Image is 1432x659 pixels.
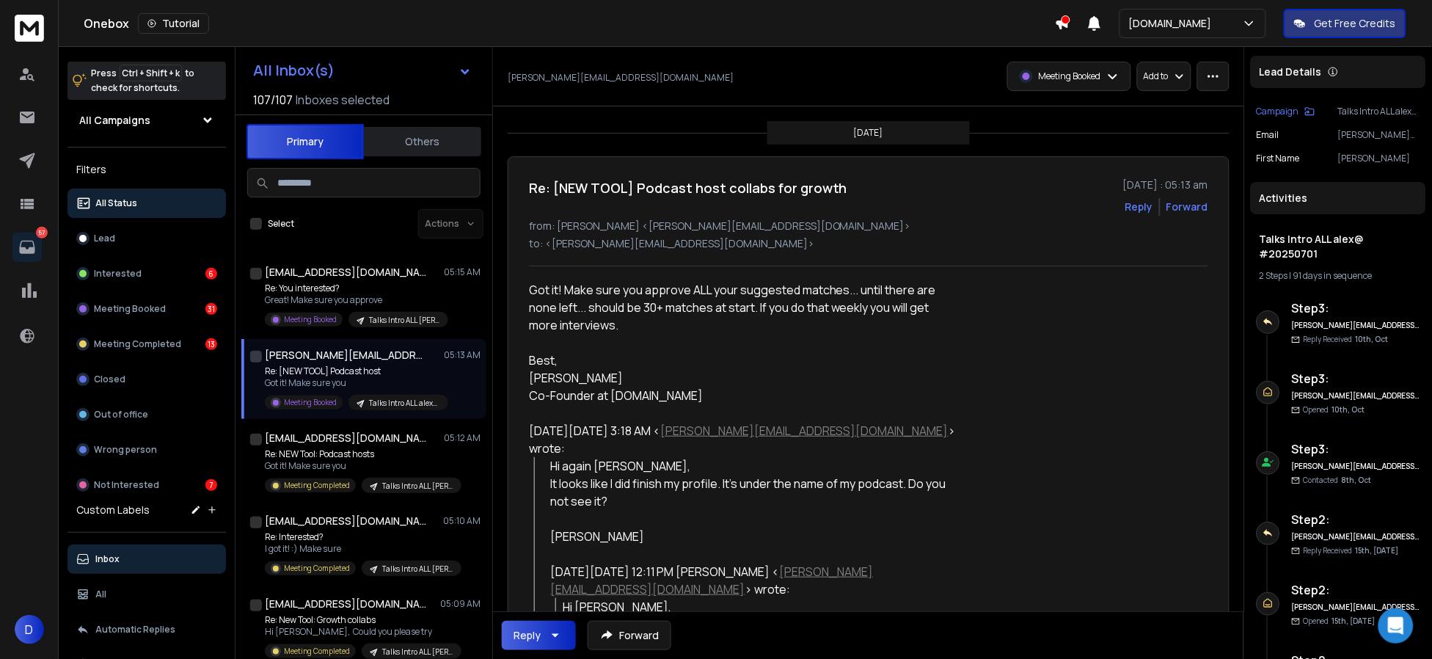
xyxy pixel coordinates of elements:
p: 05:09 AM [440,598,481,610]
div: Got it! Make sure you approve ALL your suggested matches... until there are none left... should b... [529,281,957,352]
p: Contacted [1304,475,1372,486]
h1: Talks Intro ALL alex@ #20250701 [1260,232,1417,261]
div: Hi again [PERSON_NAME], It looks like I did finish my profile. It's under the name of my podcast.... [551,457,958,545]
span: 10th, Oct [1356,334,1389,344]
p: 05:10 AM [443,515,481,527]
p: Meeting Booked [284,314,337,325]
button: Reply [502,621,576,650]
button: Wrong person [67,435,226,465]
p: Get Free Credits [1315,16,1396,31]
button: Interested6 [67,259,226,288]
a: [PERSON_NAME][EMAIL_ADDRESS][DOMAIN_NAME] [660,423,949,439]
h1: All Campaigns [79,113,150,128]
p: Inbox [95,553,120,565]
p: Out of office [94,409,148,420]
button: Campaign [1257,106,1315,117]
button: Forward [588,621,671,650]
p: [PERSON_NAME] [1338,153,1420,164]
div: 31 [205,303,217,315]
h6: [PERSON_NAME][EMAIL_ADDRESS][DOMAIN_NAME] [1292,320,1420,331]
div: Best, [PERSON_NAME] Co-Founder at [DOMAIN_NAME] [529,352,957,404]
p: 05:12 AM [444,432,481,444]
p: Re: Interested? [265,531,441,543]
h6: Step 3 : [1292,440,1420,458]
p: I got it! :) Make sure [265,543,441,555]
button: All Inbox(s) [241,56,483,85]
h1: [EMAIL_ADDRESS][DOMAIN_NAME] [265,514,426,528]
p: Lead [94,233,115,244]
p: Talks Intro ALL [PERSON_NAME]@ #20250701 [382,481,453,492]
p: First Name [1257,153,1300,164]
p: Talks Intro ALL [PERSON_NAME]@ #20250701 [382,647,453,658]
h1: [EMAIL_ADDRESS][DOMAIN_NAME] [265,597,426,611]
p: from: [PERSON_NAME] <[PERSON_NAME][EMAIL_ADDRESS][DOMAIN_NAME]> [529,219,1208,233]
span: 91 days in sequence [1293,269,1373,282]
span: 8th, Oct [1342,475,1372,485]
p: All [95,589,106,600]
div: Activities [1251,182,1426,214]
button: Lead [67,224,226,253]
p: [PERSON_NAME][EMAIL_ADDRESS][DOMAIN_NAME] [508,72,734,84]
div: Open Intercom Messenger [1378,608,1414,644]
div: [DATE][DATE] 12:11 PM [PERSON_NAME] < > wrote: [551,563,958,598]
button: Tutorial [138,13,209,34]
h6: [PERSON_NAME][EMAIL_ADDRESS][DOMAIN_NAME] [1292,602,1420,613]
p: Not Interested [94,479,159,491]
p: Re: New Tool: Growth collabs [265,614,441,626]
p: Meeting Booked [1039,70,1101,82]
p: Reply Received [1304,545,1399,556]
p: Closed [94,374,125,385]
h1: [EMAIL_ADDRESS][DOMAIN_NAME] [265,265,426,280]
button: Closed [67,365,226,394]
button: Not Interested7 [67,470,226,500]
div: Forward [1166,200,1208,214]
button: Automatic Replies [67,615,226,644]
p: Meeting Completed [284,646,350,657]
p: Meeting Booked [284,397,337,408]
h3: Custom Labels [76,503,150,517]
button: Out of office [67,400,226,429]
p: Talks Intro ALL [PERSON_NAME]@ #20250701 [369,315,439,326]
h6: Step 2 : [1292,581,1420,599]
p: Email [1257,129,1279,141]
button: All Campaigns [67,106,226,135]
p: Opened [1304,404,1365,415]
p: [DATE] : 05:13 am [1123,178,1208,192]
p: Great! Make sure you approve [265,294,441,306]
button: Get Free Credits [1284,9,1406,38]
div: | [1260,270,1417,282]
button: Meeting Completed13 [67,329,226,359]
button: D [15,615,44,644]
p: Talks Intro ALL alex@ #20250701 [369,398,439,409]
p: 57 [36,227,48,239]
span: 107 / 107 [253,91,293,109]
p: All Status [95,197,137,209]
span: Ctrl + Shift + k [120,65,182,81]
p: Meeting Completed [284,480,350,491]
div: 13 [205,338,217,350]
h1: [EMAIL_ADDRESS][DOMAIN_NAME] [265,431,426,445]
h6: Step 3 : [1292,370,1420,387]
div: [DATE][DATE] 3:18 AM < > wrote: [529,422,957,457]
h1: [PERSON_NAME][EMAIL_ADDRESS][DOMAIN_NAME] [265,348,426,363]
button: Primary [246,124,364,159]
h6: Step 2 : [1292,511,1420,528]
h3: Inboxes selected [296,91,390,109]
span: 15th, [DATE] [1332,616,1376,626]
p: Automatic Replies [95,624,175,636]
p: Got it! Make sure you [265,377,441,389]
p: Meeting Completed [284,563,350,574]
div: Onebox [84,13,1055,34]
p: Campaign [1257,106,1299,117]
p: Reply Received [1304,334,1389,345]
p: Meeting Booked [94,303,166,315]
h1: Re: [NEW TOOL] Podcast host collabs for growth [529,178,847,198]
p: Re: You interested? [265,283,441,294]
p: Got it! Make sure you [265,460,441,472]
p: Wrong person [94,444,157,456]
p: Lead Details [1260,65,1322,79]
h6: Step 3 : [1292,299,1420,317]
label: Select [268,218,294,230]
